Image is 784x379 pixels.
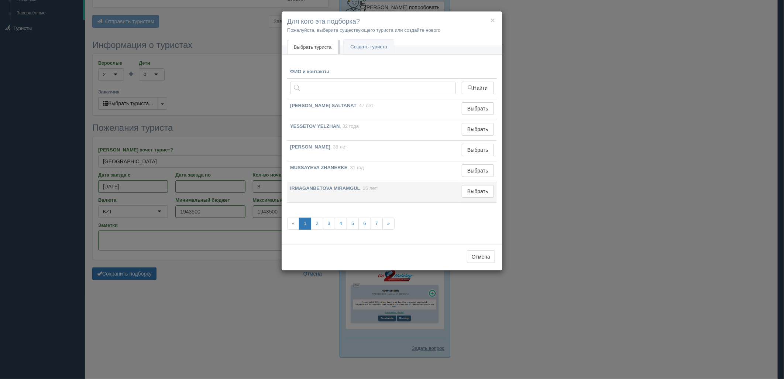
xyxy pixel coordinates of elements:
[287,17,497,27] h4: Для кого эта подборка?
[335,218,347,230] a: 4
[348,165,364,170] span: , 31 год
[462,82,494,94] button: Найти
[357,103,374,108] span: , 47 лет
[290,185,360,191] b: IRMAGANBETOVA MIRAMGUL
[287,40,338,55] a: Выбрать туриста
[462,144,494,156] button: Выбрать
[344,40,394,55] a: Создать туриста
[323,218,335,230] a: 3
[371,218,383,230] a: 7
[290,144,330,150] b: [PERSON_NAME]
[462,123,494,136] button: Выбрать
[360,185,377,191] span: , 36 лет
[462,185,494,198] button: Выбрать
[290,82,456,94] input: Поиск по ФИО, паспорту или контактам
[358,218,371,230] a: 6
[290,123,340,129] b: YESSETOV YELZHAN
[290,103,357,108] b: [PERSON_NAME] SALTANAT
[299,218,311,230] a: 1
[287,218,299,230] span: «
[491,16,495,24] button: ×
[290,165,348,170] b: MUSSAYEVA ZHANERKE
[340,123,359,129] span: , 32 года
[287,65,459,79] th: ФИО и контакты
[467,250,495,263] button: Отмена
[382,218,395,230] a: »
[287,27,497,34] p: Пожалуйста, выберите существующего туриста или создайте нового
[330,144,347,150] span: , 39 лет
[311,218,323,230] a: 2
[462,102,494,115] button: Выбрать
[347,218,359,230] a: 5
[462,164,494,177] button: Выбрать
